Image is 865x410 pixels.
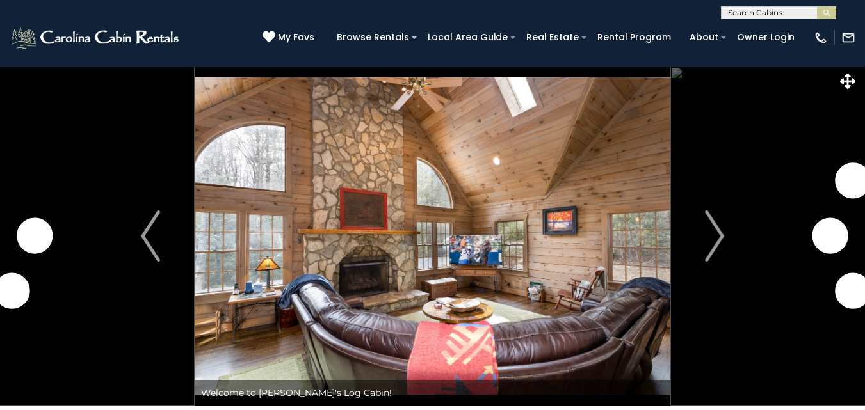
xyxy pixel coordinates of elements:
img: mail-regular-white.png [841,31,855,45]
a: About [683,28,725,47]
a: Real Estate [520,28,585,47]
img: arrow [705,210,724,262]
a: My Favs [263,31,318,45]
a: Rental Program [591,28,677,47]
img: White-1-2.png [10,25,182,51]
a: Browse Rentals [330,28,416,47]
a: Owner Login [731,28,801,47]
button: Previous [106,67,195,406]
img: phone-regular-white.png [814,31,828,45]
a: Local Area Guide [421,28,514,47]
button: Next [670,67,759,406]
span: My Favs [278,31,314,44]
div: Welcome to [PERSON_NAME]'s Log Cabin! [195,380,670,406]
img: arrow [141,210,160,262]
